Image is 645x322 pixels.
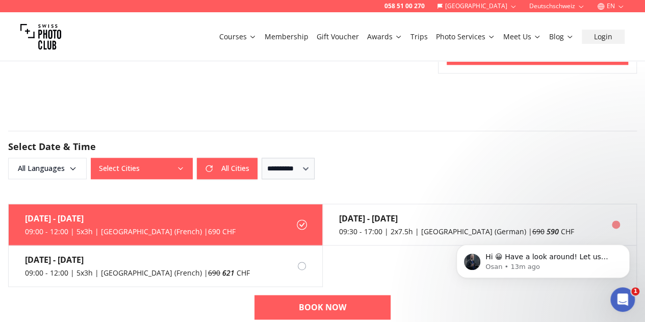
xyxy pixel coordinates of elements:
[25,268,250,278] div: 09:00 - 12:00 | 5x3h | [GEOGRAPHIC_DATA] (French) | CHF
[91,158,193,179] button: Select Cities
[499,30,545,44] button: Meet Us
[582,30,625,44] button: Login
[363,30,406,44] button: Awards
[436,32,495,42] a: Photo Services
[219,32,256,42] a: Courses
[410,32,428,42] a: Trips
[261,30,313,44] button: Membership
[545,30,578,44] button: Blog
[313,30,363,44] button: Gift Voucher
[299,301,346,313] b: BOOK NOW
[503,32,541,42] a: Meet Us
[441,223,645,294] iframe: Intercom notifications message
[215,30,261,44] button: Courses
[254,295,391,319] a: BOOK NOW
[25,254,250,266] div: [DATE] - [DATE]
[432,30,499,44] button: Photo Services
[8,139,637,154] h2: Select Date & Time
[265,32,308,42] a: Membership
[339,212,574,225] div: [DATE] - [DATE]
[339,227,574,237] div: 09:30 - 17:00 | 2x7.5h | [GEOGRAPHIC_DATA] (German) | CHF
[208,268,220,278] span: 690
[25,227,236,237] div: 09:00 - 12:00 | 5x3h | [GEOGRAPHIC_DATA] (French) | 690 CHF
[8,158,87,179] button: All Languages
[549,32,574,42] a: Blog
[317,32,359,42] a: Gift Voucher
[631,287,639,295] span: 1
[197,158,257,179] button: All Cities
[25,212,236,225] div: [DATE] - [DATE]
[20,16,61,57] img: Swiss photo club
[610,287,635,312] iframe: Intercom live chat
[367,32,402,42] a: Awards
[222,268,235,278] em: 621
[384,2,425,10] a: 058 51 00 270
[406,30,432,44] button: Trips
[10,159,85,178] span: All Languages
